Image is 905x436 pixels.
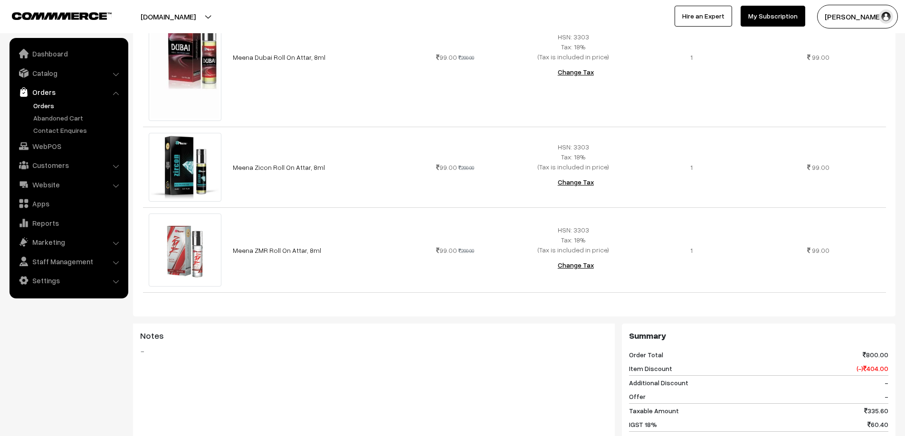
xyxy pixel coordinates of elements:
[12,233,125,250] a: Marketing
[741,6,805,27] a: My Subscription
[31,101,125,111] a: Orders
[12,65,125,82] a: Catalog
[458,165,474,171] strike: 200.00
[629,363,672,373] span: Item Discount
[458,248,474,254] strike: 200.00
[12,83,125,101] a: Orders
[885,378,888,388] span: -
[233,53,325,61] a: Meena Dubai Roll On Attar, 8ml
[149,133,222,202] img: 8ml zircon.jpg
[812,246,829,254] span: 99.00
[12,45,125,62] a: Dashboard
[629,391,646,401] span: Offer
[538,143,609,171] span: HSN: 3303 Tax: 18% (Tax is included in price)
[436,53,457,61] span: 99.00
[12,157,125,174] a: Customers
[12,9,95,21] a: COMMMERCE
[31,125,125,135] a: Contact Enquires
[12,12,112,19] img: COMMMERCE
[863,350,888,360] span: 800.00
[233,163,325,171] a: Meena Zicon Roll On Attar, 8ml
[629,331,888,341] h3: Summary
[550,255,601,276] button: Change Tax
[233,246,321,254] a: Meena ZMR Roll On Attar, 8ml
[436,163,457,171] span: 99.00
[12,253,125,270] a: Staff Management
[817,5,898,28] button: [PERSON_NAME] D
[690,163,693,171] span: 1
[812,163,829,171] span: 99.00
[857,363,888,373] span: (-) 404.00
[867,419,888,429] span: 60.40
[149,213,222,287] img: 8ml meena zmr attar.jpg
[675,6,732,27] a: Hire an Expert
[436,246,457,254] span: 99.00
[538,226,609,254] span: HSN: 3303 Tax: 18% (Tax is included in price)
[629,378,688,388] span: Additional Discount
[812,53,829,61] span: 99.00
[12,214,125,232] a: Reports
[140,345,608,357] blockquote: -
[629,350,663,360] span: Order Total
[12,138,125,155] a: WebPOS
[629,419,657,429] span: IGST 18%
[140,331,608,341] h3: Notes
[107,5,229,28] button: [DOMAIN_NAME]
[458,55,474,61] strike: 200.00
[550,172,601,193] button: Change Tax
[31,113,125,123] a: Abandoned Cart
[690,53,693,61] span: 1
[879,9,893,24] img: user
[885,391,888,401] span: -
[629,406,679,416] span: Taxable Amount
[550,62,601,83] button: Change Tax
[12,195,125,212] a: Apps
[12,176,125,193] a: Website
[690,246,693,254] span: 1
[864,406,888,416] span: 335.60
[538,33,609,61] span: HSN: 3303 Tax: 18% (Tax is included in price)
[12,272,125,289] a: Settings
